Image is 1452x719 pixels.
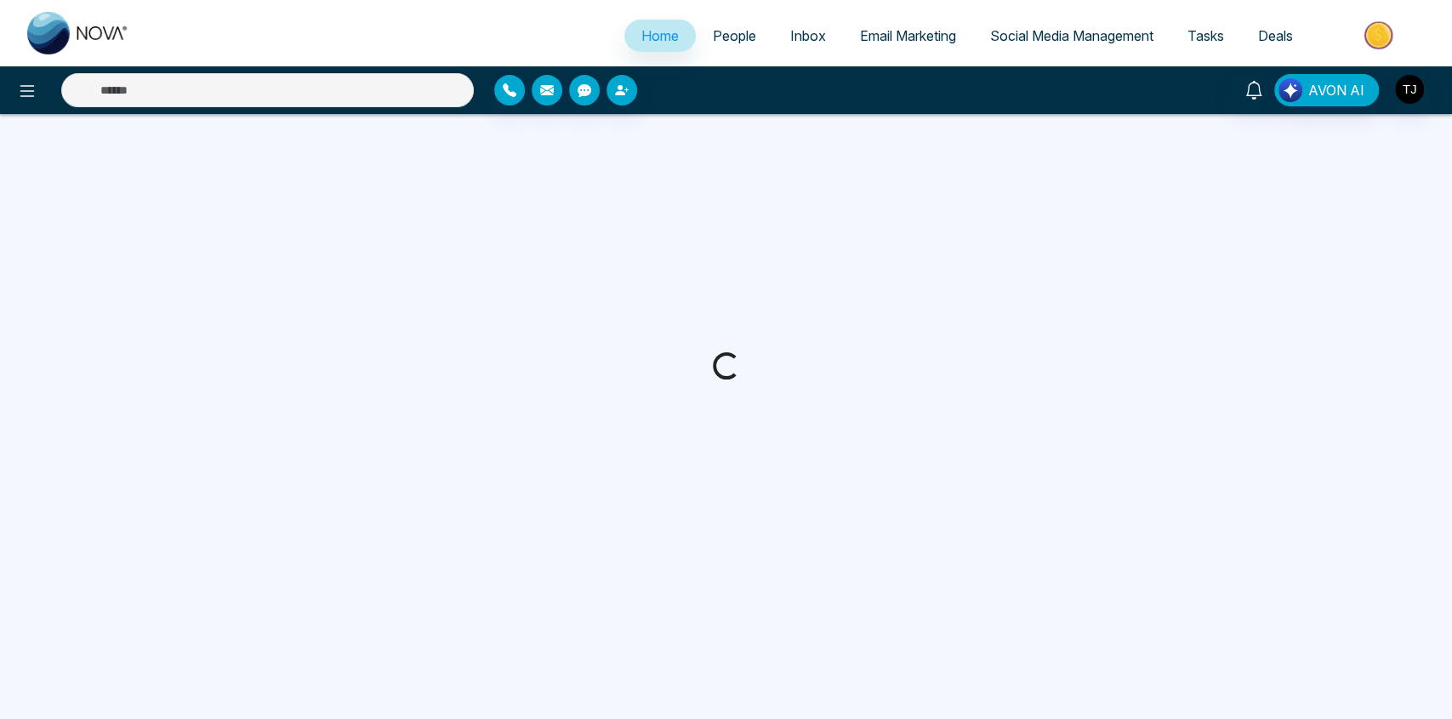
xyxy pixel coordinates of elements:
[624,20,696,52] a: Home
[1395,75,1424,104] img: User Avatar
[790,27,826,44] span: Inbox
[973,20,1170,52] a: Social Media Management
[713,27,756,44] span: People
[843,20,973,52] a: Email Marketing
[1274,74,1379,106] button: AVON AI
[773,20,843,52] a: Inbox
[641,27,679,44] span: Home
[860,27,956,44] span: Email Marketing
[1278,78,1302,102] img: Lead Flow
[1170,20,1241,52] a: Tasks
[1187,27,1224,44] span: Tasks
[1241,20,1310,52] a: Deals
[696,20,773,52] a: People
[1318,16,1442,54] img: Market-place.gif
[990,27,1153,44] span: Social Media Management
[1308,80,1364,100] span: AVON AI
[27,12,129,54] img: Nova CRM Logo
[1258,27,1293,44] span: Deals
